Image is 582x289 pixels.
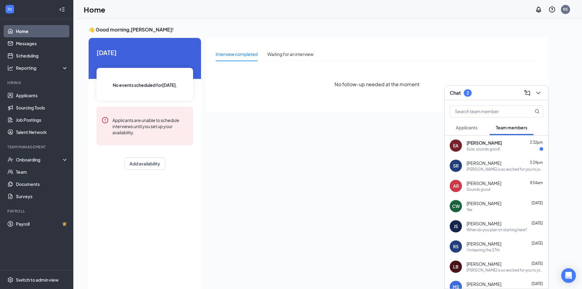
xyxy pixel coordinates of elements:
[467,146,500,152] div: Sure, sounds good!
[113,82,177,88] span: No events scheduled for [DATE] .
[453,143,459,149] div: EA
[216,51,258,57] div: Interview completed
[467,167,543,172] div: [PERSON_NAME] is so excited for you to join our team! Do you know anyone else who might be intere...
[97,48,193,57] span: [DATE]
[7,209,67,214] div: Payroll
[467,241,501,247] span: [PERSON_NAME]
[7,157,13,163] svg: UserCheck
[524,89,531,97] svg: ComposeMessage
[548,6,556,13] svg: QuestionInfo
[7,6,13,12] svg: WorkstreamLogo
[16,166,68,178] a: Team
[467,200,501,206] span: [PERSON_NAME]
[467,187,490,192] div: Sounds good
[563,7,568,12] div: RS
[16,65,68,71] div: Reporting
[7,65,13,71] svg: Analysis
[16,89,68,102] a: Applicants
[467,160,501,166] span: [PERSON_NAME]
[467,227,527,232] div: When do you plan on starting here?
[467,90,469,95] div: 2
[561,268,576,283] div: Open Intercom Messenger
[530,140,543,145] span: 3:32pm
[16,37,68,50] a: Messages
[535,6,542,13] svg: Notifications
[101,117,109,124] svg: Error
[496,125,527,130] span: Team members
[453,264,459,270] div: LB
[467,281,501,287] span: [PERSON_NAME]
[453,163,459,169] div: SR
[59,6,65,13] svg: Collapse
[467,220,501,227] span: [PERSON_NAME]
[267,51,313,57] div: Waiting for an interview
[7,80,67,85] div: Hiring
[530,160,543,165] span: 3:29pm
[16,218,68,230] a: PayrollCrown
[467,261,501,267] span: [PERSON_NAME]
[467,180,501,186] span: [PERSON_NAME]
[453,183,459,189] div: AR
[16,190,68,202] a: Surveys
[124,157,165,170] button: Add availability
[530,180,543,185] span: 8:04am
[467,140,502,146] span: [PERSON_NAME]
[532,241,543,246] span: [DATE]
[467,268,543,273] div: [PERSON_NAME] is so excited for you to join our team! Do you know anyone else who might be intere...
[532,221,543,225] span: [DATE]
[535,89,542,97] svg: ChevronDown
[16,50,68,62] a: Scheduling
[532,201,543,205] span: [DATE]
[533,88,543,98] button: ChevronDown
[535,109,540,114] svg: MagnifyingGlass
[16,157,63,163] div: Onboarding
[456,125,478,130] span: Applicants
[454,223,458,229] div: JS
[16,114,68,126] a: Job Postings
[532,281,543,286] span: [DATE]
[450,106,522,117] input: Search team member
[7,144,67,150] div: Team Management
[467,207,472,212] div: Yes
[450,90,461,96] h3: Chat
[532,261,543,266] span: [DATE]
[112,117,188,135] div: Applicants are unable to schedule interviews until you set up your availability.
[453,243,459,250] div: RS
[16,102,68,114] a: Sourcing Tools
[16,126,68,138] a: Talent Network
[84,4,105,15] h1: Home
[452,203,460,209] div: CW
[7,277,13,283] svg: Settings
[335,80,419,88] span: No follow-up needed at the moment
[16,178,68,190] a: Documents
[522,88,532,98] button: ComposeMessage
[16,25,68,37] a: Home
[89,26,548,33] h3: 👋 Good morning, [PERSON_NAME] !
[467,247,500,253] div: i'm leaving the 27th
[16,277,59,283] div: Switch to admin view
